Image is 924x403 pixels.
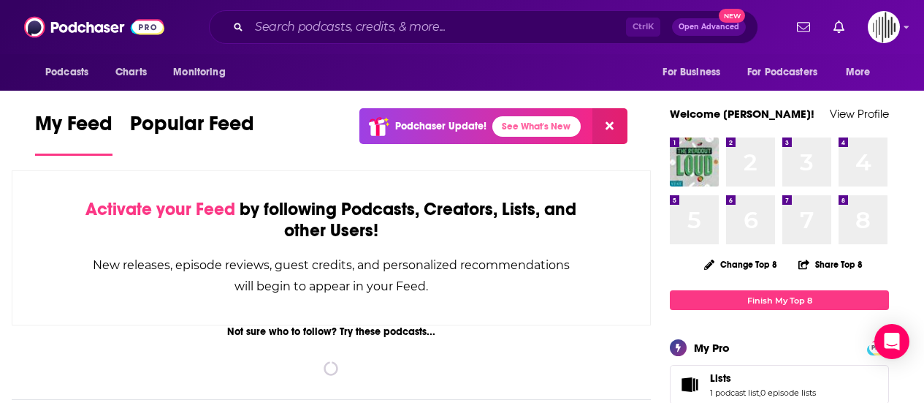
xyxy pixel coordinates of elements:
[710,372,816,385] a: Lists
[747,62,817,83] span: For Podcasters
[115,62,147,83] span: Charts
[675,374,704,395] a: Lists
[868,11,900,43] button: Show profile menu
[798,250,863,279] button: Share Top 8
[395,120,486,132] p: Podchaser Update!
[710,388,759,398] a: 1 podcast list
[45,62,88,83] span: Podcasts
[738,59,839,86] button: open menu
[874,324,909,359] div: Open Intercom Messenger
[679,23,739,31] span: Open Advanced
[868,11,900,43] span: Logged in as gpg2
[868,11,900,43] img: User Profile
[695,255,786,274] button: Change Top 8
[173,62,225,83] span: Monitoring
[35,111,112,156] a: My Feed
[836,59,889,86] button: open menu
[249,15,626,39] input: Search podcasts, credits, & more...
[760,388,816,398] a: 0 episode lists
[869,342,887,353] span: PRO
[163,59,244,86] button: open menu
[830,107,889,121] a: View Profile
[85,199,577,241] div: by following Podcasts, Creators, Lists, and other Users!
[828,15,850,39] a: Show notifications dropdown
[652,59,738,86] button: open menu
[869,342,887,353] a: PRO
[846,62,871,83] span: More
[492,116,581,137] a: See What's New
[85,198,235,220] span: Activate your Feed
[106,59,156,86] a: Charts
[710,372,731,385] span: Lists
[672,18,746,36] button: Open AdvancedNew
[670,107,814,121] a: Welcome [PERSON_NAME]!
[12,325,651,338] div: Not sure who to follow? Try these podcasts...
[85,255,577,297] div: New releases, episode reviews, guest credits, and personalized recommendations will begin to appe...
[35,111,112,145] span: My Feed
[670,290,889,310] a: Finish My Top 8
[663,62,720,83] span: For Business
[35,59,107,86] button: open menu
[759,388,760,398] span: ,
[130,111,254,156] a: Popular Feed
[791,15,816,39] a: Show notifications dropdown
[24,13,164,41] img: Podchaser - Follow, Share and Rate Podcasts
[694,341,730,355] div: My Pro
[670,138,719,187] img: The Readout Loud
[209,10,758,44] div: Search podcasts, credits, & more...
[130,111,254,145] span: Popular Feed
[626,18,660,37] span: Ctrl K
[719,9,745,23] span: New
